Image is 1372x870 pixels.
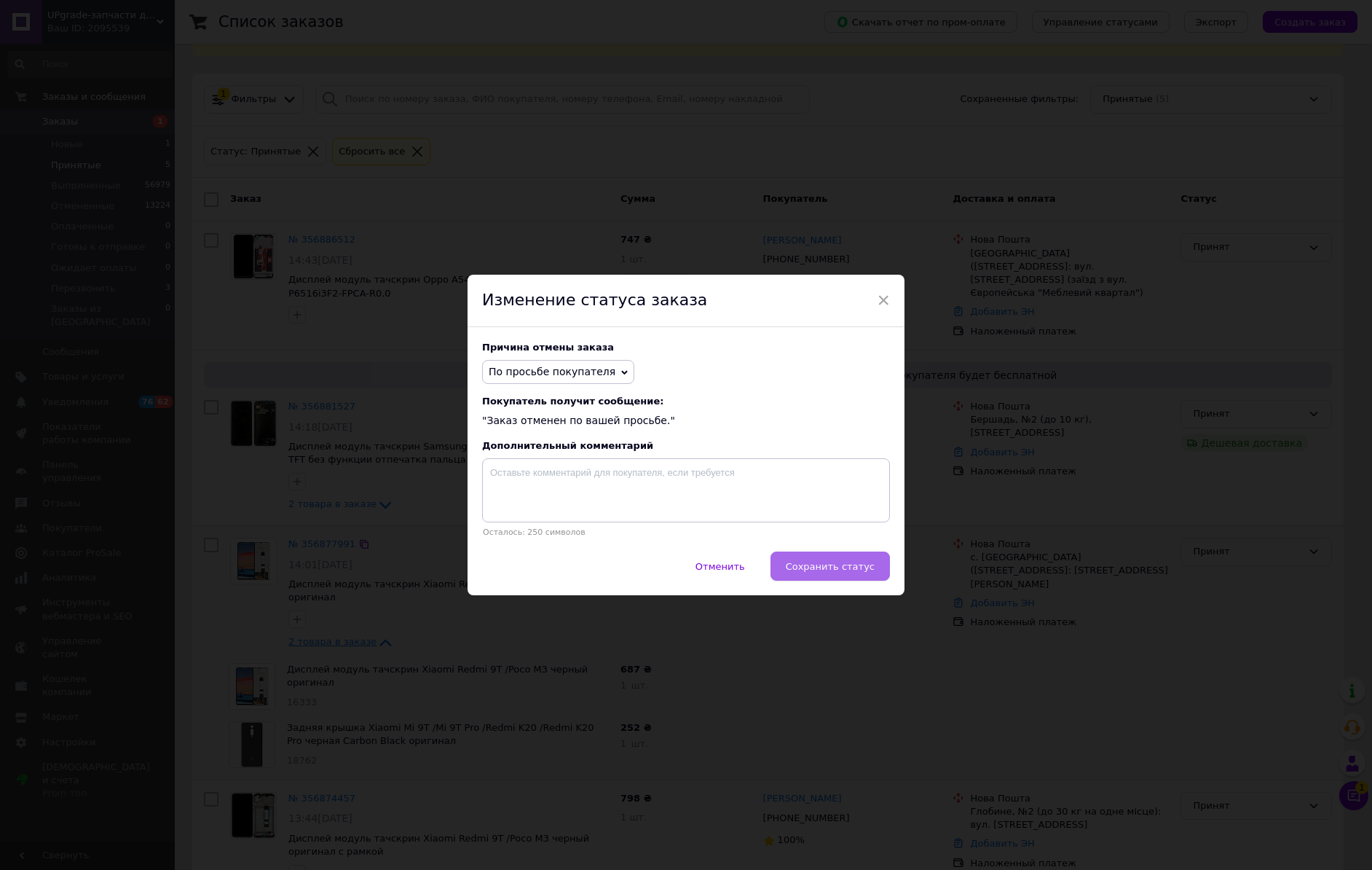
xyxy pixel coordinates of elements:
div: Причина отмены заказа [482,342,890,353]
button: Отменить [680,552,760,581]
button: Сохранить статус [770,552,890,581]
p: Осталось: 250 символов [482,528,890,537]
div: Дополнительный комментарий [482,440,890,451]
span: Отменить [695,561,745,572]
span: По просьбе покупателя [489,366,615,377]
span: × [877,288,890,313]
span: Покупатель получит сообщение: [482,396,890,407]
span: Сохранить статус [786,561,875,572]
div: "Заказ отменен по вашей просьбе." [482,396,890,428]
div: Изменение статуса заказа [468,275,904,327]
